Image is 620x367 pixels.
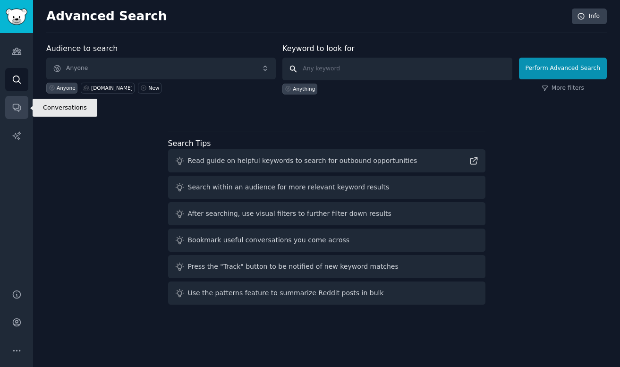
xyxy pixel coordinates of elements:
a: More filters [542,84,584,93]
h2: Advanced Search [46,9,567,24]
label: Search Tips [168,139,211,148]
div: Use the patterns feature to summarize Reddit posts in bulk [188,288,384,298]
div: [DOMAIN_NAME] [91,85,133,91]
label: Keyword to look for [282,44,355,53]
div: After searching, use visual filters to further filter down results [188,209,391,219]
input: Any keyword [282,58,512,80]
div: Anything [293,85,315,92]
button: Anyone [46,58,276,79]
div: New [148,85,159,91]
div: Anyone [57,85,76,91]
button: Perform Advanced Search [519,58,607,79]
div: Search within an audience for more relevant keyword results [188,182,390,192]
img: GummySearch logo [6,9,27,25]
label: Audience to search [46,44,118,53]
div: Bookmark useful conversations you come across [188,235,350,245]
div: Read guide on helpful keywords to search for outbound opportunities [188,156,417,166]
a: New [138,83,161,94]
a: Info [572,9,607,25]
div: Press the "Track" button to be notified of new keyword matches [188,262,399,272]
